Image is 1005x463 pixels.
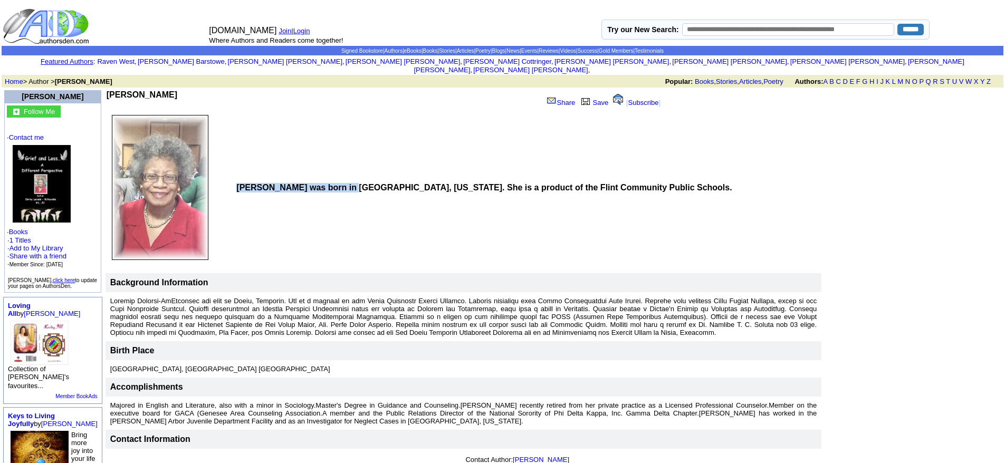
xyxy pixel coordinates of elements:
[22,92,83,101] a: [PERSON_NAME]
[236,183,732,192] b: [PERSON_NAME] was born in [GEOGRAPHIC_DATA], [US_STATE]. She is a product of the Flint Community ...
[580,97,591,105] img: library.gif
[41,57,95,65] font: :
[5,78,112,85] font: > Author >
[897,78,903,85] a: M
[965,78,972,85] a: W
[7,244,66,268] font: · · ·
[24,107,55,115] a: Follow Me
[539,48,559,54] a: Reviews
[665,78,1000,85] font: , , ,
[790,57,905,65] a: [PERSON_NAME] [PERSON_NAME]
[423,48,438,54] a: Books
[9,262,63,267] font: Member Since: [DATE]
[946,78,950,85] a: T
[635,48,664,54] a: Testimonials
[577,48,597,54] a: Success
[7,133,99,268] font: · ·
[829,78,834,85] a: B
[404,48,422,54] a: eBooks
[836,78,840,85] a: C
[8,277,97,289] font: [PERSON_NAME], to update your pages on AuthorsDen.
[547,97,556,105] img: share_page.gif
[107,100,344,110] iframe: fb:like Facebook Social Plugin
[8,365,69,390] font: Collection of [PERSON_NAME]'s favourites...
[341,48,664,54] span: | | | | | | | | | | | | | |
[9,236,31,244] a: 1 Titles
[112,115,208,260] img: 196999.jpg
[8,302,80,317] font: by
[974,78,979,85] a: X
[506,48,520,54] a: News
[209,36,343,44] font: Where Authors and Readers come together!
[24,310,80,317] a: [PERSON_NAME]
[628,99,659,107] a: Subscribe
[41,420,98,428] a: [PERSON_NAME]
[291,27,313,35] font: |
[876,78,878,85] a: I
[5,78,23,85] a: Home
[110,435,190,443] font: Contact Information
[862,78,867,85] a: G
[110,401,817,425] font: Majored in English and Literature, also with a minor in Sociology.Master's Degree in Guidance and...
[41,57,93,65] a: Featured Authors
[110,382,183,391] font: Accomplishments
[795,78,823,85] b: Authors:
[110,297,817,336] font: Loremip Dolorsi-AmEtconsec adi elit se Doeiu, Temporin. Utl et d magnaal en adm Venia Quisnostr E...
[293,27,310,35] a: Login
[279,27,291,35] a: Join
[763,78,783,85] a: Poetry
[24,108,55,115] font: Follow Me
[9,244,63,252] a: Add to My Library
[8,412,55,428] a: Keys to Living Joyfully
[658,99,661,107] font: ]
[940,78,944,85] a: S
[439,48,455,54] a: Stories
[869,78,874,85] a: H
[959,78,964,85] a: V
[980,78,984,85] a: Y
[13,109,20,115] img: gc.jpg
[919,78,923,85] a: P
[414,57,964,74] a: [PERSON_NAME] [PERSON_NAME]
[137,59,138,65] font: i
[344,59,346,65] font: i
[590,67,591,73] font: i
[912,78,917,85] a: O
[554,57,669,65] a: [PERSON_NAME] [PERSON_NAME]
[672,57,787,65] a: [PERSON_NAME] [PERSON_NAME]
[856,78,860,85] a: F
[97,57,135,65] a: Raven West
[9,133,44,141] a: Contact me
[599,48,634,54] a: Gold Members
[9,252,66,260] a: Share with a friend
[55,78,112,85] b: [PERSON_NAME]
[843,78,847,85] a: D
[53,277,75,283] a: click here
[462,59,463,65] font: i
[905,78,910,85] a: N
[110,346,155,355] font: Birth Place
[341,48,383,54] a: Signed Bookstore
[226,59,227,65] font: i
[739,78,762,85] a: Articles
[110,365,330,373] font: [GEOGRAPHIC_DATA], [GEOGRAPHIC_DATA] [GEOGRAPHIC_DATA]
[346,57,460,65] a: [PERSON_NAME] [PERSON_NAME]
[886,78,891,85] a: K
[3,8,91,45] img: logo_ad.gif
[824,78,828,85] a: A
[475,48,491,54] a: Poetry
[880,78,884,85] a: J
[97,57,964,74] font: , , , , , , , , , ,
[907,59,908,65] font: i
[55,393,97,399] a: Member BookAds
[849,78,854,85] a: E
[110,278,208,287] b: Background Information
[472,67,473,73] font: i
[457,48,474,54] a: Articles
[789,59,790,65] font: i
[987,78,991,85] a: Z
[463,57,551,65] a: [PERSON_NAME] Cottringer
[228,57,342,65] a: [PERSON_NAME] [PERSON_NAME]
[925,78,931,85] a: Q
